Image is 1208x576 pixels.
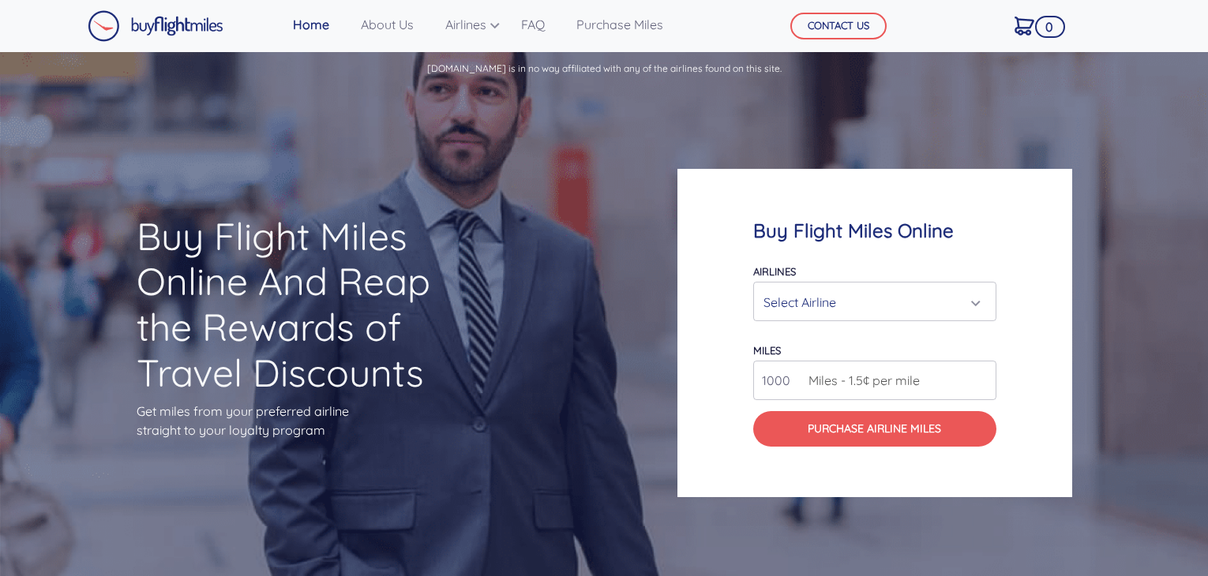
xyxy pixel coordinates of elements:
a: About Us [355,9,420,40]
a: Airlines [439,9,496,40]
div: Select Airline [763,287,977,317]
a: 0 [1008,9,1041,42]
span: 0 [1035,16,1065,38]
a: FAQ [515,9,551,40]
img: Cart [1015,17,1034,36]
span: Miles - 1.5¢ per mile [801,371,920,390]
h4: Buy Flight Miles Online [753,219,996,242]
a: Home [287,9,336,40]
button: CONTACT US [790,13,887,39]
a: Purchase Miles [570,9,670,40]
h1: Buy Flight Miles Online And Reap the Rewards of Travel Discounts [137,214,468,395]
label: Airlines [753,265,796,278]
p: Get miles from your preferred airline straight to your loyalty program [137,402,468,439]
button: Select Airline [753,282,996,321]
img: Buy Flight Miles Logo [88,10,223,42]
label: miles [753,344,781,357]
a: Buy Flight Miles Logo [88,6,223,46]
button: Purchase Airline Miles [753,411,996,447]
